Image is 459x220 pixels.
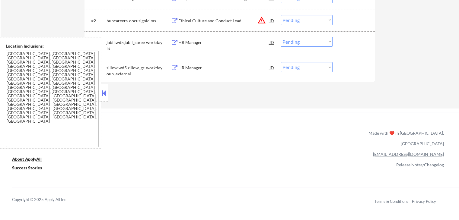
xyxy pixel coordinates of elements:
[146,65,171,71] div: workday
[269,15,275,26] div: JD
[107,65,146,77] div: zillow.wd5.zillow_group_external
[375,199,408,204] a: Terms & Conditions
[178,39,269,46] div: HR Manager
[373,152,444,157] a: [EMAIL_ADDRESS][DOMAIN_NAME]
[178,65,269,71] div: HR Manager
[91,18,102,24] div: #2
[107,18,146,24] div: hubcareers-docusign
[12,197,81,203] div: Copyright © 2025 Apply All Inc
[257,16,266,24] button: warning_amber
[12,156,42,162] u: About ApplyAll
[396,162,444,167] a: Release Notes/Changelog
[269,37,275,48] div: JD
[107,39,146,51] div: jabil.wd5.jabil_careers
[178,18,269,24] div: Ethical Culture and Conduct Lead
[269,62,275,73] div: JD
[412,199,436,204] a: Privacy Policy
[146,18,171,24] div: icims
[12,165,50,172] a: Success Stories
[12,156,50,163] a: About ApplyAll
[146,39,171,46] div: workday
[366,128,444,149] div: Made with ❤️ in [GEOGRAPHIC_DATA], [GEOGRAPHIC_DATA]
[12,136,242,143] a: Refer & earn free applications 👯‍♀️
[6,43,99,49] div: Location Inclusions:
[12,165,42,170] u: Success Stories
